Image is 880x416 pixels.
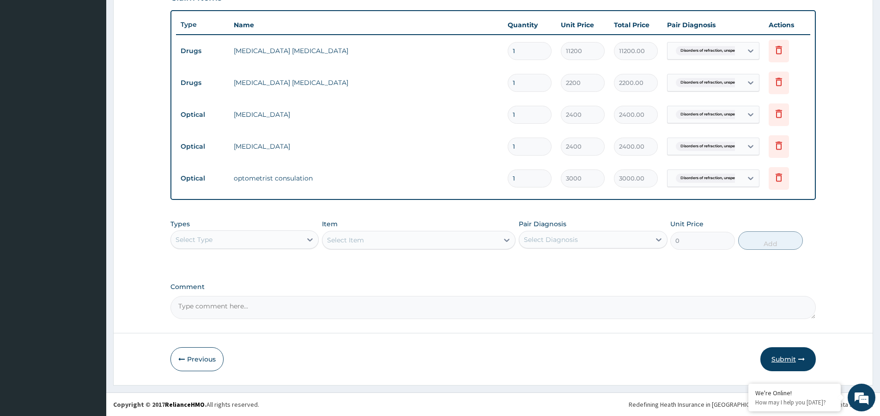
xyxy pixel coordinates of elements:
td: optometrist consulation [229,169,503,187]
strong: Copyright © 2017 . [113,400,206,409]
th: Pair Diagnosis [662,16,764,34]
th: Type [176,16,229,33]
footer: All rights reserved. [106,392,880,416]
span: Disorders of refraction, unspe... [676,174,742,183]
th: Unit Price [556,16,609,34]
span: We're online! [54,116,127,210]
button: Submit [760,347,816,371]
span: Disorders of refraction, unspe... [676,46,742,55]
td: Drugs [176,74,229,91]
span: Disorders of refraction, unspe... [676,78,742,87]
div: Redefining Heath Insurance in [GEOGRAPHIC_DATA] using Telemedicine and Data Science! [629,400,873,409]
label: Item [322,219,338,229]
td: Optical [176,170,229,187]
td: Optical [176,138,229,155]
td: Optical [176,106,229,123]
th: Name [229,16,503,34]
td: [MEDICAL_DATA] [229,105,503,124]
td: Drugs [176,42,229,60]
p: How may I help you today? [755,398,834,406]
td: [MEDICAL_DATA] [229,137,503,156]
button: Previous [170,347,224,371]
th: Quantity [503,16,556,34]
a: RelianceHMO [165,400,205,409]
th: Actions [764,16,810,34]
label: Comment [170,283,816,291]
span: Disorders of refraction, unspe... [676,110,742,119]
button: Add [738,231,803,250]
label: Pair Diagnosis [519,219,566,229]
div: Chat with us now [48,52,155,64]
th: Total Price [609,16,662,34]
label: Types [170,220,190,228]
td: [MEDICAL_DATA] [MEDICAL_DATA] [229,42,503,60]
div: Select Type [176,235,212,244]
label: Unit Price [670,219,704,229]
span: Disorders of refraction, unspe... [676,142,742,151]
div: Minimize live chat window [152,5,174,27]
div: We're Online! [755,389,834,397]
textarea: Type your message and hit 'Enter' [5,252,176,284]
td: [MEDICAL_DATA] [MEDICAL_DATA] [229,73,503,92]
div: Select Diagnosis [524,235,578,244]
img: d_794563401_company_1708531726252_794563401 [17,46,37,69]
